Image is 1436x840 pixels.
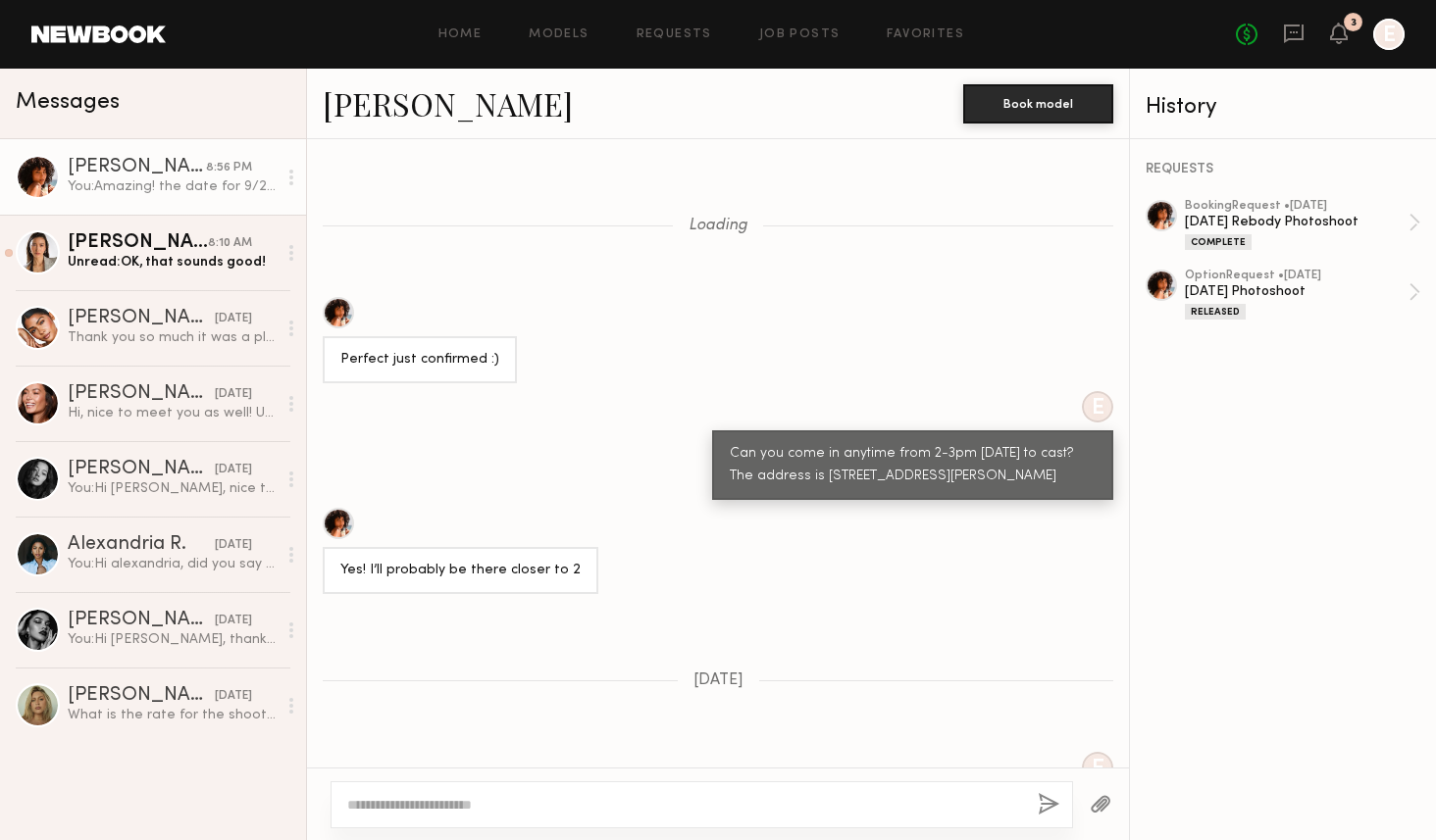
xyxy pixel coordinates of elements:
[1185,270,1409,282] div: option Request • [DATE]
[1185,200,1420,250] a: bookingRequest •[DATE][DATE] Rebody PhotoshootComplete
[68,686,215,706] div: [PERSON_NAME]
[1351,18,1357,28] div: 3
[215,536,252,555] div: [DATE]
[68,706,277,724] div: What is the rate for the shoot? Thanks!
[68,535,215,555] div: Alexandria R.
[68,309,215,328] div: [PERSON_NAME]
[68,328,277,347] div: Thank you so much it was a pleasure working together! :)
[1185,282,1409,301] div: [DATE] Photoshoot
[1185,304,1246,320] div: Released
[1146,163,1420,176] div: REQUESTS
[68,479,277,498] div: You: Hi [PERSON_NAME], nice to meet you. We sent out a casting invitation [DATE] and wanted to fo...
[963,94,1113,111] a: Book model
[693,672,744,689] span: [DATE]
[1185,213,1409,231] div: [DATE] Rebody Photoshoot
[323,82,573,124] a: [PERSON_NAME]
[1185,200,1409,213] div: booking Request • [DATE]
[1373,19,1405,50] a: E
[68,177,277,196] div: You: Amazing! the date for 9/29 has been confirmed in [GEOGRAPHIC_DATA], but i will know the exac...
[529,28,589,41] a: Models
[1185,234,1252,250] div: Complete
[340,349,499,371] div: Perfect just confirmed :)
[963,84,1113,124] button: Book model
[215,612,252,630] div: [DATE]
[68,158,206,177] div: [PERSON_NAME]
[68,404,277,422] div: Hi, nice to meet you as well! Unfortunately I’ll be out of town until the 28th so I won’t be able...
[637,28,712,41] a: Requests
[215,385,252,404] div: [DATE]
[887,28,964,41] a: Favorites
[730,443,1096,488] div: Can you come in anytime from 2-3pm [DATE] to cast? The address is [STREET_ADDRESS][PERSON_NAME]
[68,460,215,479] div: [PERSON_NAME]
[1146,96,1420,119] div: History
[68,630,277,649] div: You: Hi [PERSON_NAME], thank you for letting us know!
[68,253,277,272] div: Unread: OK, that sounds good!
[68,233,208,253] div: [PERSON_NAME]
[340,560,581,582] div: Yes! I’ll probably be there closer to 2
[208,234,252,253] div: 8:10 AM
[759,28,841,41] a: Job Posts
[206,159,252,177] div: 8:56 PM
[689,218,747,234] span: Loading
[215,687,252,706] div: [DATE]
[215,310,252,328] div: [DATE]
[438,28,483,41] a: Home
[16,91,120,114] span: Messages
[1185,270,1420,320] a: optionRequest •[DATE][DATE] PhotoshootReleased
[68,555,277,573] div: You: Hi alexandria, did you say you were coming in at 12:30pm tmr?
[68,611,215,630] div: [PERSON_NAME]
[215,461,252,479] div: [DATE]
[68,384,215,404] div: [PERSON_NAME]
